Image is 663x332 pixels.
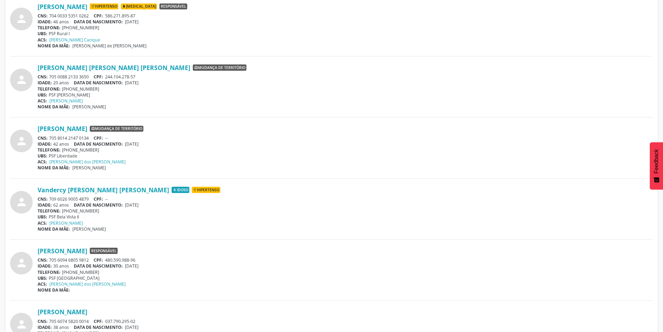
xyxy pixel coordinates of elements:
[38,220,47,226] span: ACS:
[125,80,139,86] span: [DATE]
[159,3,187,10] span: Responsável
[94,257,103,263] span: CPF:
[38,281,47,287] span: ACS:
[74,263,123,269] span: DATA DE NASCIMENTO:
[74,19,123,25] span: DATA DE NASCIMENTO:
[38,147,653,153] div: [PHONE_NUMBER]
[38,31,47,37] span: UBS:
[38,287,70,293] span: NOME DA MÃE:
[38,202,52,208] span: IDADE:
[38,74,653,80] div: 705 0088 2133 3650
[38,19,52,25] span: IDADE:
[90,3,118,10] span: Hipertenso
[94,74,103,80] span: CPF:
[94,135,103,141] span: CPF:
[74,202,123,208] span: DATA DE NASCIMENTO:
[38,214,653,220] div: PSF Bela Vista II
[38,74,48,80] span: CNS:
[653,149,660,173] span: Feedback
[49,98,83,104] a: [PERSON_NAME]
[105,196,108,202] span: --
[38,135,653,141] div: 705 8014 2147 0134
[105,257,135,263] span: 480.590.988-96
[38,159,47,165] span: ACS:
[105,74,135,80] span: 244.104.278-57
[15,13,28,25] i: person
[105,13,135,19] span: 586.271.895-87
[38,269,61,275] span: TELEFONE:
[38,186,169,194] a: Vandercy [PERSON_NAME] [PERSON_NAME]
[38,37,47,43] span: ACS:
[121,3,157,10] span: [MEDICAL_DATA]
[38,214,47,220] span: UBS:
[74,80,123,86] span: DATA DE NASCIMENTO:
[193,64,246,71] span: Mudança de território
[125,19,139,25] span: [DATE]
[38,324,653,330] div: 38 anos
[38,43,70,49] span: NOME DA MÃE:
[38,92,47,98] span: UBS:
[94,318,103,324] span: CPF:
[192,187,220,193] span: Hipertenso
[38,135,48,141] span: CNS:
[15,257,28,269] i: person
[650,142,663,190] button: Feedback - Mostrar pesquisa
[38,275,47,281] span: UBS:
[38,263,52,269] span: IDADE:
[172,187,189,193] span: Idoso
[38,324,52,330] span: IDADE:
[38,208,61,214] span: TELEFONE:
[74,324,123,330] span: DATA DE NASCIMENTO:
[38,257,653,263] div: 705 6094 6805 9812
[38,86,61,92] span: TELEFONE:
[72,165,106,171] span: [PERSON_NAME]
[38,141,653,147] div: 42 anos
[38,153,653,159] div: PSF Liberdade
[38,226,70,232] span: NOME DA MÃE:
[94,196,103,202] span: CPF:
[15,74,28,86] i: person
[38,247,87,255] a: [PERSON_NAME]
[38,92,653,98] div: PSF [PERSON_NAME]
[38,25,61,31] span: TELEFONE:
[38,257,48,263] span: CNS:
[125,263,139,269] span: [DATE]
[38,13,48,19] span: CNS:
[125,141,139,147] span: [DATE]
[38,263,653,269] div: 30 anos
[105,318,135,324] span: 037.790.295-02
[72,104,106,110] span: [PERSON_NAME]
[15,135,28,147] i: person
[38,13,653,19] div: 704 0033 5351 0262
[38,86,653,92] div: [PHONE_NUMBER]
[38,98,47,104] span: ACS:
[94,13,103,19] span: CPF:
[38,31,653,37] div: PSF Rural I
[38,196,48,202] span: CNS:
[90,126,143,132] span: Mudança de território
[38,202,653,208] div: 62 anos
[105,135,108,141] span: --
[90,248,118,254] span: Responsável
[72,43,147,49] span: [PERSON_NAME] de [PERSON_NAME]
[38,19,653,25] div: 46 anos
[38,275,653,281] div: PSF [GEOGRAPHIC_DATA]
[38,141,52,147] span: IDADE:
[125,202,139,208] span: [DATE]
[125,324,139,330] span: [DATE]
[38,308,87,316] a: [PERSON_NAME]
[15,196,28,208] i: person
[38,3,87,10] a: [PERSON_NAME]
[38,196,653,202] div: 709 6026 9005 4879
[49,37,100,43] a: [PERSON_NAME] Cacique
[38,80,52,86] span: IDADE:
[38,104,70,110] span: NOME DA MÃE:
[38,269,653,275] div: [PHONE_NUMBER]
[38,80,653,86] div: 20 anos
[38,147,61,153] span: TELEFONE:
[38,318,48,324] span: CNS:
[49,281,126,287] a: [PERSON_NAME] dos [PERSON_NAME]
[38,165,70,171] span: NOME DA MÃE:
[38,125,87,132] a: [PERSON_NAME]
[38,208,653,214] div: [PHONE_NUMBER]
